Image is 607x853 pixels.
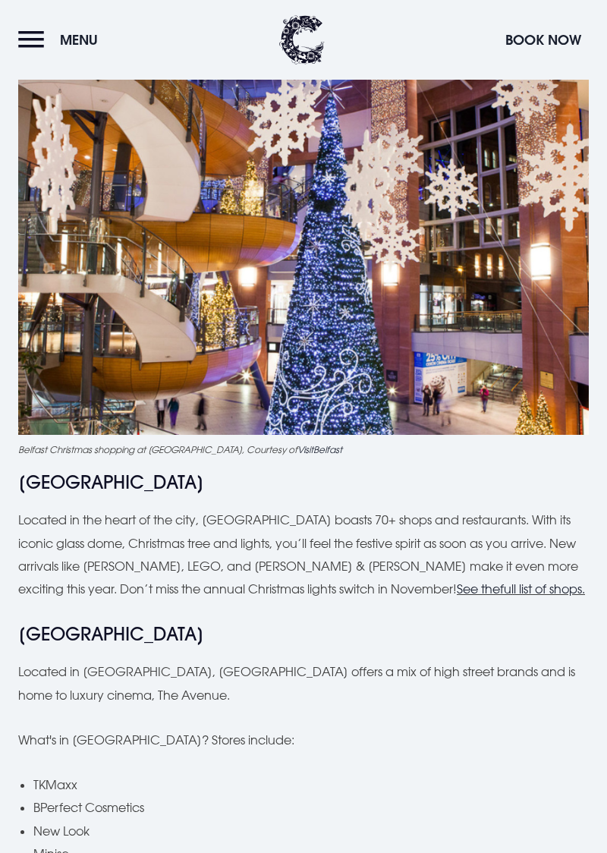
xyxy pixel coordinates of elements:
[33,773,589,796] li: TKMaxx
[60,31,98,49] span: Menu
[18,471,589,493] h4: [GEOGRAPHIC_DATA]
[33,820,589,842] li: New Look
[457,581,500,596] a: See the
[18,660,589,707] p: Located in [GEOGRAPHIC_DATA], [GEOGRAPHIC_DATA] offers a mix of high street brands and is home to...
[18,24,105,56] button: Menu
[18,442,589,456] figcaption: Belfast Christmas shopping at [GEOGRAPHIC_DATA], Courtesy of
[18,508,589,601] p: Located in the heart of the city, [GEOGRAPHIC_DATA] boasts 70+ shops and restaurants. With its ic...
[18,55,589,435] img: A shopping centre with festive decorations when Christmas shopping in Belfast
[498,24,589,56] button: Book Now
[279,15,325,65] img: Clandeboye Lodge
[297,443,342,455] a: VisitBelfast
[500,581,585,596] a: full list of shops.
[18,729,589,751] p: What's in [GEOGRAPHIC_DATA]? Stores include:
[33,796,589,819] li: BPerfect Cosmetics
[18,623,589,645] h4: [GEOGRAPHIC_DATA]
